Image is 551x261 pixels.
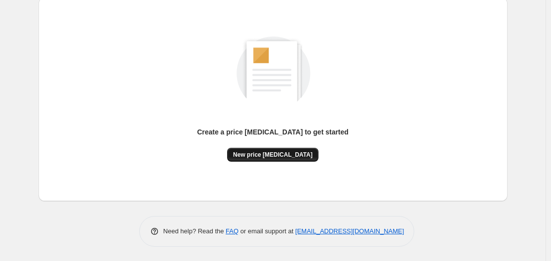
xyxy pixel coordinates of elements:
[197,127,349,137] p: Create a price [MEDICAL_DATA] to get started
[295,227,404,235] a: [EMAIL_ADDRESS][DOMAIN_NAME]
[227,148,318,162] button: New price [MEDICAL_DATA]
[226,227,238,235] a: FAQ
[238,227,295,235] span: or email support at
[233,151,313,159] span: New price [MEDICAL_DATA]
[163,227,226,235] span: Need help? Read the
